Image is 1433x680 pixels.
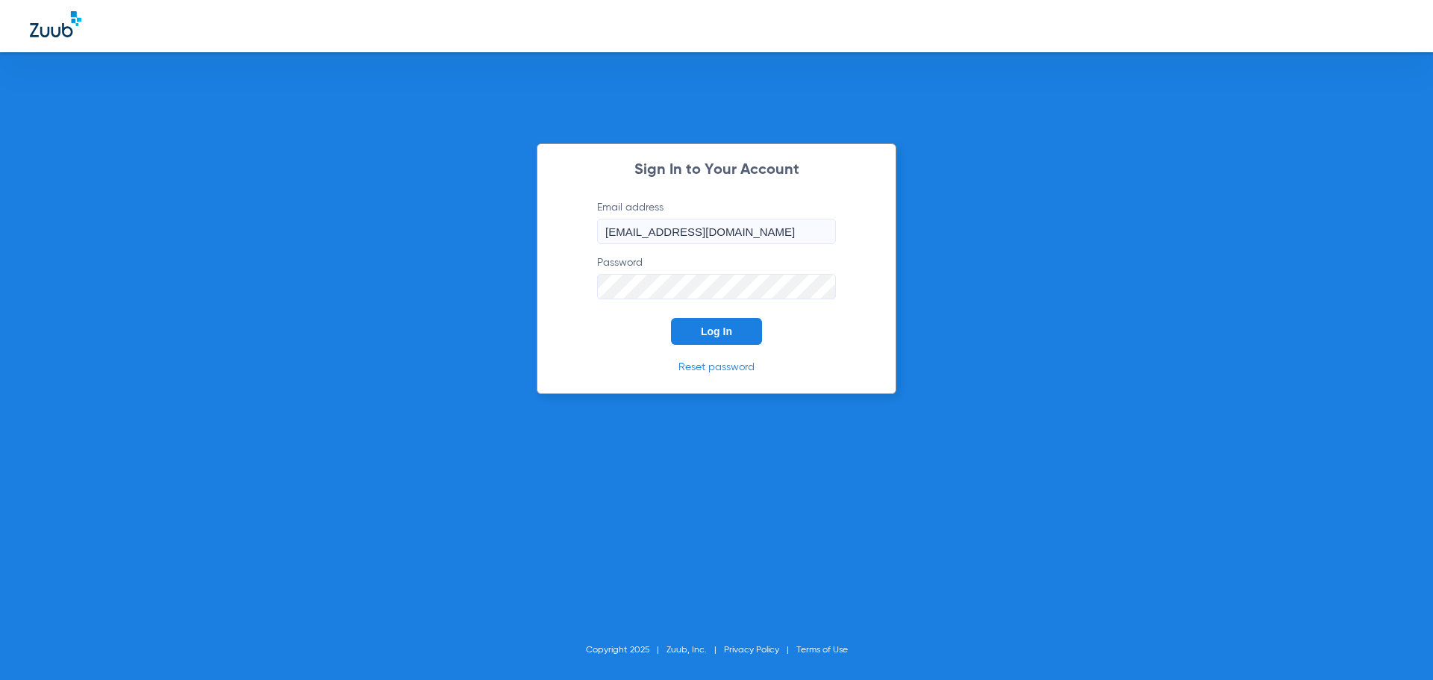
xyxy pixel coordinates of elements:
[678,362,755,372] a: Reset password
[701,325,732,337] span: Log In
[597,274,836,299] input: Password
[666,643,724,658] li: Zuub, Inc.
[575,163,858,178] h2: Sign In to Your Account
[30,11,81,37] img: Zuub Logo
[796,646,848,655] a: Terms of Use
[597,219,836,244] input: Email address
[586,643,666,658] li: Copyright 2025
[597,255,836,299] label: Password
[724,646,779,655] a: Privacy Policy
[671,318,762,345] button: Log In
[597,200,836,244] label: Email address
